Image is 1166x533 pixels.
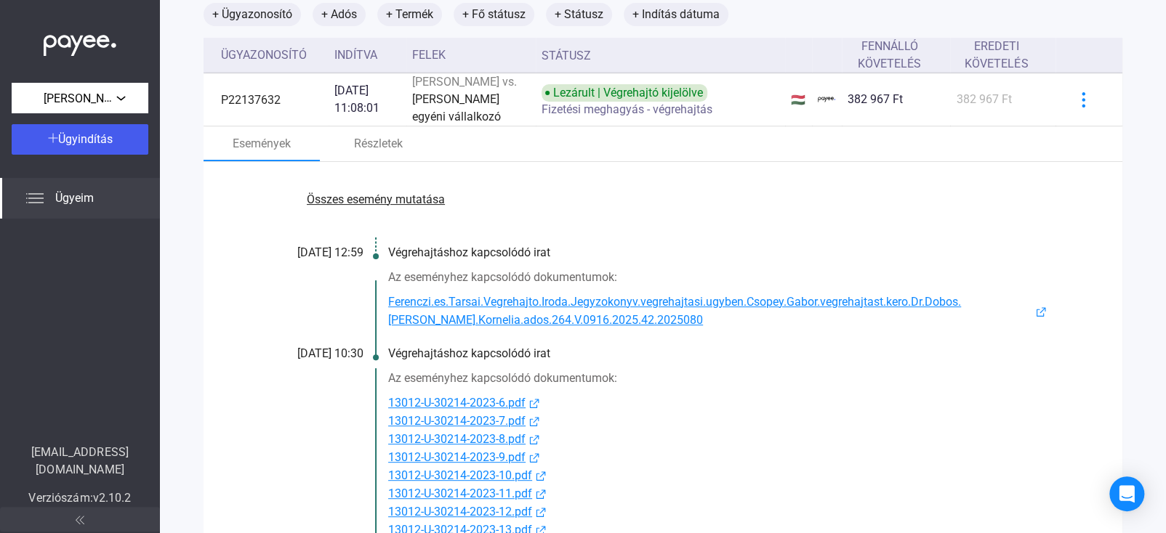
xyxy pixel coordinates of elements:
[532,471,550,481] img: külső link-kék
[26,190,44,207] img: list.svg
[388,394,1050,412] a: 13012-U-30214-2023-6.pdfkülső link-kék
[388,371,617,385] font: Az eseményhez kapcsolódó dokumentumok:
[462,7,526,21] font: + Fő státusz
[334,46,400,64] div: Indítva
[233,137,291,150] font: Események
[55,191,94,205] font: Ügyeim
[28,491,92,505] font: Verziószám:
[818,91,835,108] img: kedvezményezett-logó
[1076,92,1091,107] img: kékebb
[965,39,1028,70] font: Eredeti követelés
[388,293,1050,330] a: Ferenczi.es.Tarsai.Vegrehajto.Iroda.Jegyzokonyv.vegrehajtasi.ugyben.Csopey.Gabor.vegrehajtast.ker...
[12,83,148,113] button: [PERSON_NAME]
[388,449,1050,467] a: 13012-U-30214-2023-9.pdfkülső link-kék
[848,38,944,73] div: Fennálló követelés
[388,270,617,284] font: Az eseményhez kapcsolódó dokumentumok:
[388,431,1050,449] a: 13012-U-30214-2023-8.pdfkülső link-kék
[526,434,543,445] img: külső link-kék
[532,507,550,518] img: külső link-kék
[858,39,921,70] font: Fennálló követelés
[93,491,132,505] font: v2.10.2
[388,295,961,327] font: Ferenczi.es.Tarsai.Vegrehajto.Iroda.Jegyzokonyv.vegrehajtasi.ugyben.Csopey.Gabor.vegrehajtast.ker...
[412,92,501,123] font: [PERSON_NAME] egyéni vállalkozó
[1109,476,1144,511] div: Intercom Messenger megnyitása
[542,102,712,116] font: Fizetési meghagyás - végrehajtás
[1032,306,1050,317] img: külső link-kék
[297,245,363,259] font: [DATE] 12:59
[388,503,1050,521] a: 13012-U-30214-2023-12.pdfkülső link-kék
[58,132,113,146] font: Ügyindítás
[388,485,1050,503] a: 13012-U-30214-2023-11.pdfkülső link-kék
[388,245,550,259] font: Végrehajtáshoz kapcsolódó irat
[388,487,532,500] font: 13012-U-30214-2023-11.pdf
[632,7,720,21] font: + Indítás dátuma
[526,398,543,409] img: külső link-kék
[388,396,526,410] font: 13012-U-30214-2023-6.pdf
[297,346,363,360] font: [DATE] 10:30
[334,84,379,115] font: [DATE] 11:08:01
[532,489,550,500] img: külső link-kék
[1068,84,1098,115] button: kékebb
[956,38,1050,73] div: Eredeti követelés
[412,46,530,64] div: Felek
[354,137,403,150] font: Részletek
[388,432,526,446] font: 13012-U-30214-2023-8.pdf
[307,192,445,206] font: Összes esemény mutatása
[44,91,131,105] font: [PERSON_NAME]
[76,516,84,524] img: arrow-double-left-grey.svg
[526,452,543,463] img: külső link-kék
[221,48,307,62] font: Ügyazonosító
[31,445,129,476] font: [EMAIL_ADDRESS][DOMAIN_NAME]
[388,450,526,464] font: 13012-U-30214-2023-9.pdf
[848,92,903,106] font: 382 967 Ft
[553,86,703,99] font: Lezárult | Végrehajtó kijelölve
[386,7,433,21] font: + Termék
[12,124,148,155] button: Ügyindítás
[542,49,591,62] font: Státusz
[44,27,116,57] img: white-payee-white-dot.svg
[388,468,532,482] font: 13012-U-30214-2023-10.pdf
[321,7,357,21] font: + Adós
[412,48,446,62] font: Felek
[388,346,550,360] font: Végrehajtáshoz kapcsolódó irat
[555,7,603,21] font: + Státusz
[388,467,1050,485] a: 13012-U-30214-2023-10.pdfkülső link-kék
[956,92,1011,106] font: 382 967 Ft
[334,48,377,62] font: Indítva
[221,46,323,64] div: Ügyazonosító
[412,75,517,89] font: [PERSON_NAME] vs.
[388,505,532,518] font: 13012-U-30214-2023-12.pdf
[388,412,1050,431] a: 13012-U-30214-2023-7.pdfkülső link-kék
[212,7,292,21] font: + Ügyazonosító
[388,414,526,428] font: 13012-U-30214-2023-7.pdf
[48,133,58,143] img: plus-white.svg
[791,93,805,107] font: 🇭🇺
[526,416,543,427] img: külső link-kék
[221,93,281,107] font: P22137632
